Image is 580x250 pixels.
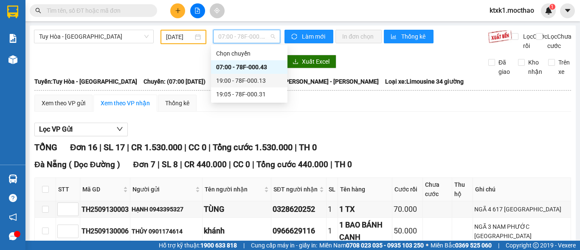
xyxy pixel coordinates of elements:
[216,90,282,99] div: 19:05 - 78F-000.31
[9,194,17,202] span: question-circle
[80,201,130,218] td: TH2509130003
[9,213,17,221] span: notification
[299,142,317,152] span: TH 0
[200,242,237,249] strong: 1900 633 818
[533,242,539,248] span: copyright
[423,178,452,201] th: Chưa cước
[560,3,575,18] button: caret-down
[392,178,423,201] th: Cước rồi
[384,30,434,43] button: bar-chartThống kê
[165,98,189,108] div: Thống kê
[82,226,129,236] div: TH2509130006
[455,242,492,249] strong: 0369 525 060
[545,7,552,14] img: icon-new-feature
[80,218,130,245] td: TH2509130006
[394,203,421,215] div: 70.000
[210,3,225,18] button: aim
[474,222,569,241] div: NGÃ 3 NAM PHƯỚC [GEOGRAPHIC_DATA]
[203,218,271,245] td: khánh
[293,59,298,65] span: download
[70,142,97,152] span: Đơn 16
[216,76,282,85] div: 19:00 - 78F-000.13
[431,241,492,250] span: Miền Bắc
[9,232,17,240] span: message
[35,8,41,14] span: search
[34,123,128,136] button: Lọc VP Gửi
[133,160,155,169] span: Đơn 7
[159,241,237,250] span: Hỗ trợ kỹ thuật:
[339,219,391,243] div: 1 BAO BÁNH CANH
[189,142,206,152] span: CC 0
[328,203,336,215] div: 1
[205,185,262,194] span: Tên người nhận
[295,142,297,152] span: |
[498,241,499,250] span: |
[184,142,186,152] span: |
[190,3,205,18] button: file-add
[335,160,352,169] span: TH 0
[39,30,149,43] span: Tuy Hòa - Đà Nẵng
[346,242,424,249] strong: 0708 023 035 - 0935 103 250
[520,32,549,51] span: Lọc Cước rồi
[216,62,282,72] div: 07:00 - 78F-000.43
[162,160,178,169] span: SL 8
[47,6,147,15] input: Tìm tên, số ĐT hoặc mã đơn
[327,178,338,201] th: SL
[82,204,129,215] div: TH2509130003
[452,178,473,201] th: Thu hộ
[180,160,182,169] span: |
[251,241,317,250] span: Cung cấp máy in - giấy in:
[8,34,17,43] img: solution-icon
[271,218,327,245] td: 0966629116
[474,205,569,214] div: NGÃ 4 617 [GEOGRAPHIC_DATA]
[34,160,120,169] span: Đà Nẵng ( Dọc Đường )
[194,8,200,14] span: file-add
[265,77,379,86] span: Tài xế: [PERSON_NAME] - [PERSON_NAME]
[101,98,150,108] div: Xem theo VP nhận
[488,30,512,43] img: 9k=
[204,225,270,237] div: khánh
[286,55,336,68] button: downloadXuất Excel
[426,244,428,247] span: ⚪️
[127,142,129,152] span: |
[401,32,427,41] span: Thống kê
[208,142,211,152] span: |
[99,142,101,152] span: |
[204,203,270,215] div: TÙNG
[330,160,332,169] span: |
[555,58,573,76] span: Trên xe
[184,160,227,169] span: CR 440.000
[385,77,464,86] span: Loại xe: Limousine 34 giường
[175,8,181,14] span: plus
[34,78,137,85] b: Tuyến: Tuy Hòa - [GEOGRAPHIC_DATA]
[273,185,318,194] span: SĐT người nhận
[104,142,125,152] span: SL 17
[302,57,329,66] span: Xuất Excel
[391,34,398,40] span: bar-chart
[229,160,231,169] span: |
[233,160,250,169] span: CC 0
[544,32,573,51] span: Lọc Chưa cước
[214,8,220,14] span: aim
[132,227,201,236] div: THỦY 0901174614
[338,178,392,201] th: Tên hàng
[339,203,391,215] div: 1 TX
[170,3,185,18] button: plus
[211,47,287,60] div: Chọn chuyến
[319,241,424,250] span: Miền Nam
[473,178,571,201] th: Ghi chú
[549,4,555,10] sup: 1
[218,30,275,43] span: 07:00 - 78F-000.43
[158,160,160,169] span: |
[42,98,85,108] div: Xem theo VP gửi
[131,142,182,152] span: CR 1.530.000
[132,185,194,194] span: Người gửi
[8,55,17,64] img: warehouse-icon
[551,4,554,10] span: 1
[335,30,382,43] button: In đơn chọn
[144,77,206,86] span: Chuyến: (07:00 [DATE])
[8,174,17,183] img: warehouse-icon
[132,205,201,214] div: HẠNH 0943395327
[495,58,513,76] span: Đã giao
[328,225,336,237] div: 1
